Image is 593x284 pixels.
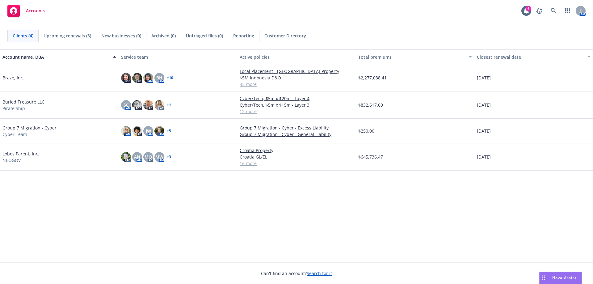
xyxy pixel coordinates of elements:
span: BH [156,74,162,81]
a: Accounts [5,2,48,19]
div: Account name, DBA [2,54,109,60]
span: AN [134,154,140,160]
span: $250.00 [358,128,374,134]
a: + 10 [167,76,173,80]
a: + 5 [167,129,171,133]
a: 43 more [240,81,353,87]
span: SC [124,102,129,108]
a: Croatia Property [240,147,353,154]
button: Active policies [237,49,356,64]
a: Lobos Parent, Inc. [2,150,39,157]
span: Pirate Ship [2,105,25,112]
span: MW [155,154,163,160]
img: photo [132,100,142,110]
a: $5M Indonesia D&O [240,74,353,81]
img: photo [143,100,153,110]
span: MQ [145,154,152,160]
a: Search [547,5,560,17]
span: Untriaged files (0) [186,32,223,39]
a: Group 7 Migration - Cyber - General Liability [240,131,353,138]
span: [DATE] [477,102,491,108]
img: photo [132,126,142,136]
span: Accounts [26,8,45,13]
span: [DATE] [477,154,491,160]
span: [DATE] [477,128,491,134]
a: Croatia GL/EL [240,154,353,160]
a: Local Placement - [GEOGRAPHIC_DATA] Property [240,68,353,74]
a: Cyber/Tech, $5m x $20m - Layer 4 [240,95,353,102]
span: JW [146,128,151,134]
img: photo [121,73,131,83]
div: Closest renewal date [477,54,584,60]
div: Active policies [240,54,353,60]
button: Nova Assist [539,272,582,284]
a: + 1 [167,103,171,107]
button: Service team [119,49,237,64]
span: Nova Assist [552,275,577,280]
span: $645,736.47 [358,154,383,160]
span: Upcoming renewals (3) [44,32,91,39]
div: Drag to move [540,272,547,284]
img: photo [132,73,142,83]
span: Archived (0) [151,32,176,39]
img: photo [121,126,131,136]
a: Buried Treasure LLC [2,99,44,105]
div: 6 [526,6,531,11]
button: Closest renewal date [474,49,593,64]
div: Total premiums [358,54,465,60]
img: photo [154,126,164,136]
a: Switch app [561,5,574,17]
span: [DATE] [477,74,491,81]
a: 16 more [240,160,353,167]
a: Group 7 Migration - Cyber - Excess Liability [240,125,353,131]
span: Can't find an account? [261,270,332,277]
a: + 3 [167,155,171,159]
span: $832,617.00 [358,102,383,108]
span: Clients (4) [13,32,33,39]
img: photo [143,73,153,83]
span: Reporting [233,32,254,39]
span: NEOGOV [2,157,21,163]
span: Customer Directory [264,32,306,39]
a: Search for it [307,270,332,276]
img: photo [121,152,131,162]
a: Cyber/Tech, $5m x $15m - Layer 3 [240,102,353,108]
span: New businesses (0) [101,32,141,39]
div: Service team [121,54,235,60]
span: Cyber Team [2,131,27,138]
span: $2,277,038.41 [358,74,387,81]
button: Total premiums [356,49,474,64]
a: Braze, Inc. [2,74,24,81]
a: Report a Bug [533,5,545,17]
a: Group 7 Migration - Cyber [2,125,57,131]
a: 12 more [240,108,353,115]
img: photo [154,100,164,110]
